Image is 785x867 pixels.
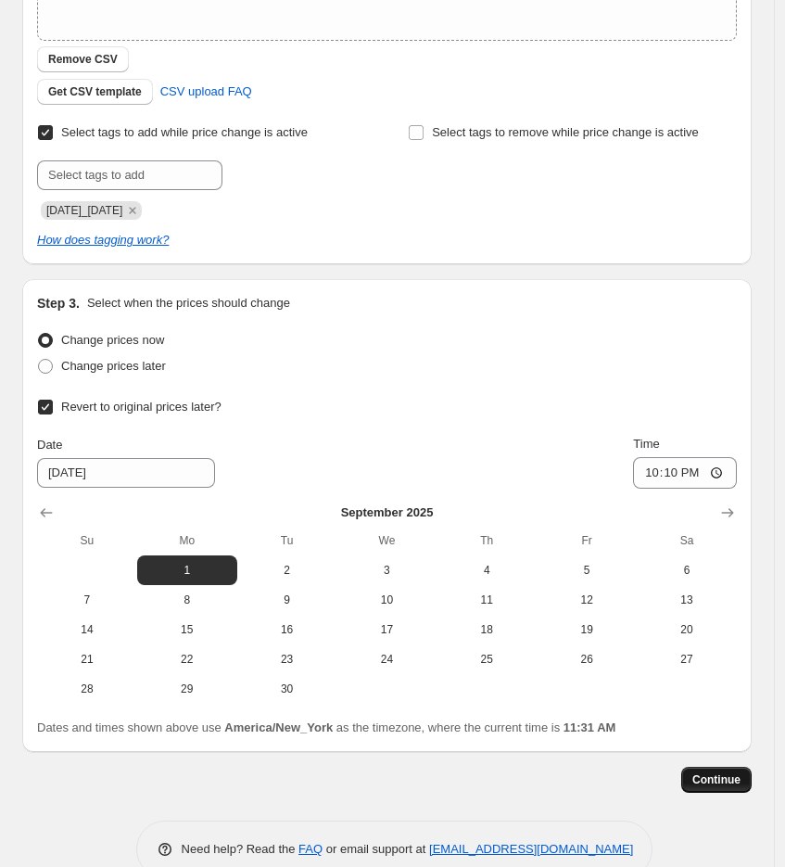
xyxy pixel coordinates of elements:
[345,652,430,667] span: 24
[444,652,529,667] span: 25
[537,585,637,615] button: Friday September 12 2025
[37,46,129,72] button: Remove CSV
[137,615,237,644] button: Monday September 15 2025
[145,563,230,578] span: 1
[345,622,430,637] span: 17
[61,359,166,373] span: Change prices later
[644,563,729,578] span: 6
[237,674,337,704] button: Tuesday September 30 2025
[44,682,130,696] span: 28
[345,563,430,578] span: 3
[245,563,330,578] span: 2
[637,644,737,674] button: Saturday September 27 2025
[245,652,330,667] span: 23
[44,652,130,667] span: 21
[44,622,130,637] span: 14
[37,720,615,734] span: Dates and times shown above use as the timezone, where the current time is
[715,500,741,526] button: Show next month, October 2025
[444,622,529,637] span: 18
[237,585,337,615] button: Tuesday September 9 2025
[137,555,237,585] button: Monday September 1 2025
[37,160,222,190] input: Select tags to add
[145,622,230,637] span: 15
[444,563,529,578] span: 4
[633,457,737,489] input: 12:00
[237,526,337,555] th: Tuesday
[637,615,737,644] button: Saturday September 20 2025
[337,615,437,644] button: Wednesday September 17 2025
[182,842,299,856] span: Need help? Read the
[245,622,330,637] span: 16
[345,533,430,548] span: We
[237,644,337,674] button: Tuesday September 23 2025
[537,615,637,644] button: Friday September 19 2025
[48,52,118,67] span: Remove CSV
[544,563,629,578] span: 5
[537,555,637,585] button: Friday September 5 2025
[644,593,729,607] span: 13
[681,767,752,793] button: Continue
[633,437,659,451] span: Time
[37,294,80,312] h2: Step 3.
[429,842,633,856] a: [EMAIL_ADDRESS][DOMAIN_NAME]
[637,526,737,555] th: Saturday
[437,555,537,585] button: Thursday September 4 2025
[33,500,59,526] button: Show previous month, August 2025
[644,622,729,637] span: 20
[37,644,137,674] button: Sunday September 21 2025
[337,555,437,585] button: Wednesday September 3 2025
[337,585,437,615] button: Wednesday September 10 2025
[432,125,699,139] span: Select tags to remove while price change is active
[637,585,737,615] button: Saturday September 13 2025
[160,83,252,101] span: CSV upload FAQ
[145,533,230,548] span: Mo
[61,400,222,414] span: Revert to original prices later?
[245,533,330,548] span: Tu
[337,526,437,555] th: Wednesday
[237,615,337,644] button: Tuesday September 16 2025
[44,533,130,548] span: Su
[644,652,729,667] span: 27
[61,333,164,347] span: Change prices now
[61,125,308,139] span: Select tags to add while price change is active
[37,79,153,105] button: Get CSV template
[245,593,330,607] span: 9
[544,593,629,607] span: 12
[437,526,537,555] th: Thursday
[37,674,137,704] button: Sunday September 28 2025
[437,615,537,644] button: Thursday September 18 2025
[537,526,637,555] th: Friday
[537,644,637,674] button: Friday September 26 2025
[87,294,290,312] p: Select when the prices should change
[145,682,230,696] span: 29
[145,652,230,667] span: 22
[37,615,137,644] button: Sunday September 14 2025
[137,585,237,615] button: Monday September 8 2025
[437,644,537,674] button: Thursday September 25 2025
[323,842,429,856] span: or email support at
[337,644,437,674] button: Wednesday September 24 2025
[48,84,142,99] span: Get CSV template
[137,644,237,674] button: Monday September 22 2025
[37,585,137,615] button: Sunday September 7 2025
[149,77,263,107] a: CSV upload FAQ
[692,772,741,787] span: Continue
[137,674,237,704] button: Monday September 29 2025
[563,720,616,734] b: 11:31 AM
[644,533,729,548] span: Sa
[37,526,137,555] th: Sunday
[637,555,737,585] button: Saturday September 6 2025
[345,593,430,607] span: 10
[544,622,629,637] span: 19
[137,526,237,555] th: Monday
[437,585,537,615] button: Thursday September 11 2025
[46,204,122,217] span: 2025-08-26_Labor_Day
[37,458,215,488] input: 8/26/2025
[145,593,230,607] span: 8
[444,593,529,607] span: 11
[37,233,169,247] a: How does tagging work?
[298,842,323,856] a: FAQ
[124,202,141,219] button: Remove 2025-08-26_Labor_Day
[224,720,333,734] b: America/New_York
